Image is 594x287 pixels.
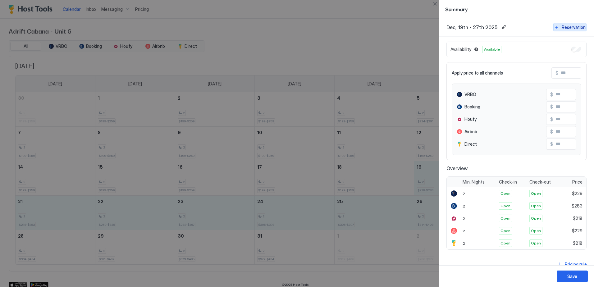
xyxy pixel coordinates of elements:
span: Open [500,240,510,246]
span: Direct [464,141,477,147]
span: Airbnb [464,129,477,134]
span: $ [550,141,553,147]
span: Price [572,179,583,185]
span: $ [550,116,553,122]
span: Open [500,191,510,196]
span: $ [550,129,553,134]
span: 2 [463,191,465,196]
span: $ [555,70,558,76]
div: Pricing rule [565,261,587,267]
span: Open [531,216,541,221]
div: Save [567,273,577,280]
span: $ [550,104,553,110]
button: Pricing rule [556,260,588,268]
span: $218 [573,216,583,221]
span: Open [500,203,510,209]
span: Dec, 19th - 27th 2025 [446,24,497,30]
span: 2 [463,204,465,208]
span: Apply price to all channels [452,70,503,76]
span: Min. Nights [463,179,485,185]
span: 2 [463,241,465,246]
span: Houfy [464,116,477,122]
span: Open [531,203,541,209]
span: $ [550,92,553,97]
span: Open [500,228,510,234]
span: VRBO [464,92,476,97]
span: $229 [572,191,583,196]
button: Edit date range [500,24,507,31]
span: $218 [573,240,583,246]
span: $229 [572,228,583,234]
div: Reservation [562,24,586,30]
span: 2 [463,229,465,233]
span: Check-in [499,179,517,185]
span: Open [500,216,510,221]
span: Availability [450,47,471,52]
button: Blocked dates override all pricing rules and remain unavailable until manually unblocked [473,46,480,53]
span: Open [531,240,541,246]
span: $283 [572,203,583,209]
span: 2 [463,216,465,221]
span: Summary [445,5,588,13]
span: Check-out [529,179,551,185]
button: Save [557,271,588,282]
button: Reservation [553,23,587,31]
span: Overview [446,165,587,171]
span: Booking [464,104,480,110]
span: Available [484,47,500,52]
span: Open [531,228,541,234]
span: Open [531,191,541,196]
